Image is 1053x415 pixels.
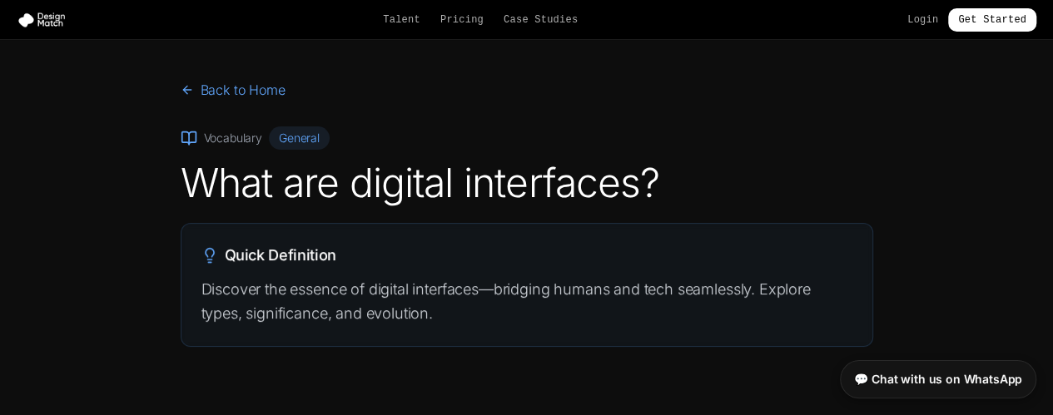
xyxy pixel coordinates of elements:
span: Vocabulary [204,130,262,146]
p: Discover the essence of digital interfaces—bridging humans and tech seamlessly. Explore types, si... [201,277,852,326]
img: Design Match [17,12,73,28]
a: Get Started [948,8,1036,32]
a: 💬 Chat with us on WhatsApp [840,360,1036,398]
span: General [269,126,330,150]
a: Login [907,13,938,27]
a: Back to Home [181,80,286,100]
a: Case Studies [504,13,578,27]
a: Pricing [440,13,484,27]
a: Talent [383,13,420,27]
h1: What are digital interfaces? [181,163,873,203]
h2: Quick Definition [201,244,852,267]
